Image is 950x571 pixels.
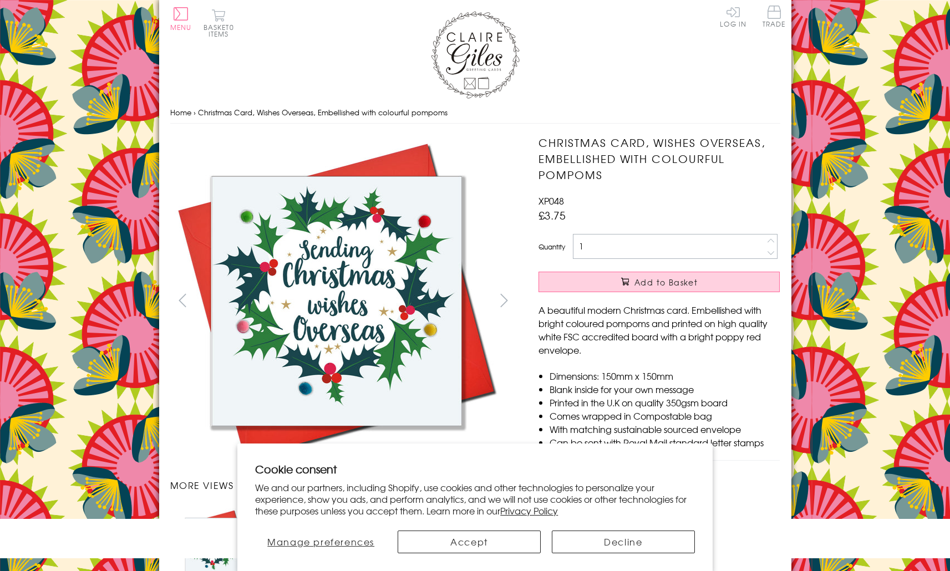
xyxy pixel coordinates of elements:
span: Manage preferences [267,535,374,548]
h1: Christmas Card, Wishes Overseas, Embellished with colourful pompoms [538,135,780,182]
p: We and our partners, including Shopify, use cookies and other technologies to personalize your ex... [255,482,695,516]
p: A beautiful modern Christmas card. Embellished with bright coloured pompoms and printed on high q... [538,303,780,356]
img: Christmas Card, Wishes Overseas, Embellished with colourful pompoms [516,135,849,466]
a: Trade [763,6,786,29]
a: Home [170,107,191,118]
li: Comes wrapped in Compostable bag [550,409,780,422]
img: Claire Giles Greetings Cards [431,11,520,99]
span: Trade [763,6,786,27]
h3: More views [170,478,517,492]
span: XP048 [538,194,564,207]
button: Manage preferences [255,531,387,553]
span: Add to Basket [634,277,698,288]
span: 0 items [209,22,234,39]
button: prev [170,288,195,313]
span: Menu [170,22,192,32]
button: Decline [552,531,695,553]
li: With matching sustainable sourced envelope [550,422,780,436]
a: Privacy Policy [500,504,558,517]
li: Can be sent with Royal Mail standard letter stamps [550,436,780,449]
span: £3.75 [538,207,566,223]
button: Menu [170,7,192,30]
img: Christmas Card, Wishes Overseas, Embellished with colourful pompoms [170,135,502,467]
button: next [491,288,516,313]
li: Dimensions: 150mm x 150mm [550,369,780,383]
nav: breadcrumbs [170,101,780,124]
button: Add to Basket [538,272,780,292]
a: Log In [720,6,746,27]
span: › [194,107,196,118]
label: Quantity [538,242,565,252]
button: Accept [398,531,541,553]
button: Basket0 items [204,9,234,37]
h2: Cookie consent [255,461,695,477]
li: Blank inside for your own message [550,383,780,396]
li: Printed in the U.K on quality 350gsm board [550,396,780,409]
span: Christmas Card, Wishes Overseas, Embellished with colourful pompoms [198,107,448,118]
